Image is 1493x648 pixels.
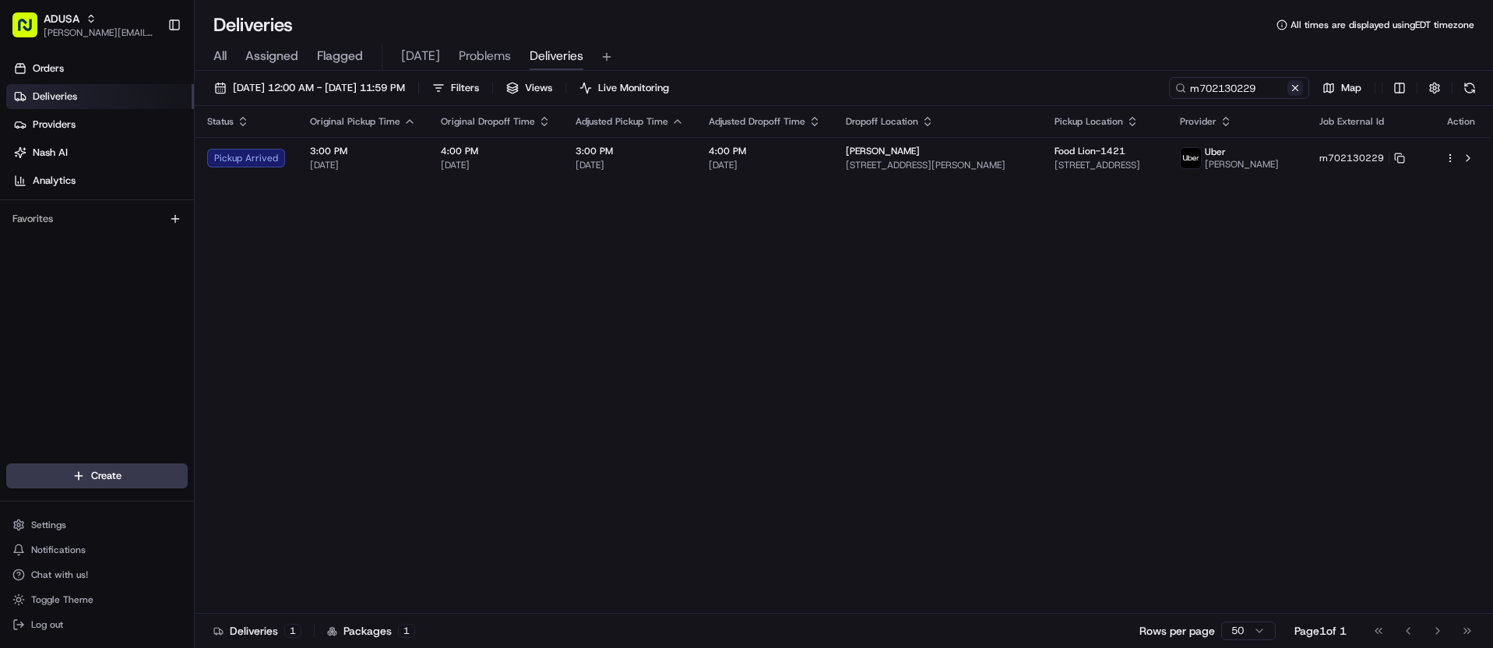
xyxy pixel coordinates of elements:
[317,47,363,65] span: Flagged
[709,145,821,157] span: 4:00 PM
[530,47,583,65] span: Deliveries
[31,569,88,581] span: Chat with us!
[441,145,551,157] span: 4:00 PM
[155,264,188,276] span: Pylon
[6,168,194,193] a: Analytics
[1055,115,1123,128] span: Pickup Location
[44,26,155,39] button: [PERSON_NAME][EMAIL_ADDRESS][PERSON_NAME][DOMAIN_NAME]
[6,539,188,561] button: Notifications
[31,226,119,241] span: Knowledge Base
[6,206,188,231] div: Favorites
[265,153,283,172] button: Start new chat
[1319,152,1384,164] span: m702130229
[598,81,669,95] span: Live Monitoring
[1181,148,1201,168] img: profile_uber_ahold_partner.png
[398,624,415,638] div: 1
[132,227,144,240] div: 💻
[33,174,76,188] span: Analytics
[441,159,551,171] span: [DATE]
[245,47,298,65] span: Assigned
[6,463,188,488] button: Create
[33,118,76,132] span: Providers
[91,469,121,483] span: Create
[1205,146,1226,158] span: Uber
[499,77,559,99] button: Views
[576,145,684,157] span: 3:00 PM
[6,589,188,611] button: Toggle Theme
[310,159,416,171] span: [DATE]
[1294,623,1347,639] div: Page 1 of 1
[401,47,440,65] span: [DATE]
[53,149,255,164] div: Start new chat
[1180,115,1217,128] span: Provider
[576,159,684,171] span: [DATE]
[1445,115,1477,128] div: Action
[6,140,194,165] a: Nash AI
[846,145,920,157] span: [PERSON_NAME]
[525,81,552,95] span: Views
[1459,77,1481,99] button: Refresh
[33,62,64,76] span: Orders
[425,77,486,99] button: Filters
[284,624,301,638] div: 1
[1139,623,1215,639] p: Rows per page
[572,77,676,99] button: Live Monitoring
[441,115,535,128] span: Original Dropoff Time
[709,115,805,128] span: Adjusted Dropoff Time
[6,56,194,81] a: Orders
[1055,159,1155,171] span: [STREET_ADDRESS]
[207,115,234,128] span: Status
[451,81,479,95] span: Filters
[1055,145,1125,157] span: Food Lion-1421
[213,47,227,65] span: All
[53,164,197,177] div: We're available if you need us!
[6,564,188,586] button: Chat with us!
[9,220,125,248] a: 📗Knowledge Base
[213,12,293,37] h1: Deliveries
[1291,19,1474,31] span: All times are displayed using EDT timezone
[16,149,44,177] img: 1736555255976-a54dd68f-1ca7-489b-9aae-adbdc363a1c4
[16,62,283,87] p: Welcome 👋
[1319,115,1384,128] span: Job External Id
[233,81,405,95] span: [DATE] 12:00 AM - [DATE] 11:59 PM
[1319,152,1405,164] button: m702130229
[327,623,415,639] div: Packages
[16,16,47,47] img: Nash
[1205,158,1279,171] span: [PERSON_NAME]
[846,115,918,128] span: Dropoff Location
[576,115,668,128] span: Adjusted Pickup Time
[459,47,511,65] span: Problems
[6,6,161,44] button: ADUSA[PERSON_NAME][EMAIL_ADDRESS][PERSON_NAME][DOMAIN_NAME]
[310,115,400,128] span: Original Pickup Time
[31,519,66,531] span: Settings
[207,77,412,99] button: [DATE] 12:00 AM - [DATE] 11:59 PM
[44,11,79,26] button: ADUSA
[709,159,821,171] span: [DATE]
[6,84,194,109] a: Deliveries
[31,618,63,631] span: Log out
[110,263,188,276] a: Powered byPylon
[125,220,256,248] a: 💻API Documentation
[6,112,194,137] a: Providers
[40,100,257,117] input: Clear
[213,623,301,639] div: Deliveries
[1341,81,1361,95] span: Map
[16,227,28,240] div: 📗
[846,159,1030,171] span: [STREET_ADDRESS][PERSON_NAME]
[147,226,250,241] span: API Documentation
[6,614,188,636] button: Log out
[33,90,77,104] span: Deliveries
[31,544,86,556] span: Notifications
[1169,77,1309,99] input: Type to search
[33,146,68,160] span: Nash AI
[310,145,416,157] span: 3:00 PM
[31,593,93,606] span: Toggle Theme
[6,514,188,536] button: Settings
[1315,77,1368,99] button: Map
